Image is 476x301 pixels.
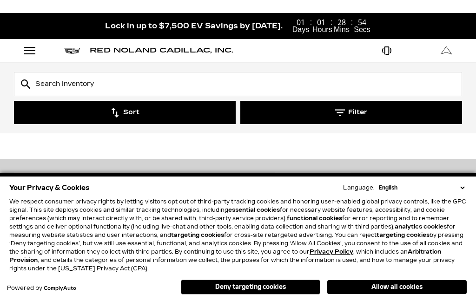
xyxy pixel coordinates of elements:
[240,101,462,124] button: Filter
[9,181,90,194] span: Your Privacy & Cookies
[353,19,371,26] span: 54
[357,39,416,62] a: Open Phone Modal
[105,21,283,30] span: Lock in up to $7,500 EV Savings by [DATE].
[90,46,233,54] span: Red Noland Cadillac, Inc.
[416,39,476,62] a: Open Get Directions Modal
[460,18,471,29] a: Close
[181,280,320,294] button: Deny targeting cookies
[310,19,312,26] span: :
[312,19,330,26] span: 01
[350,19,353,26] span: :
[14,101,236,124] button: Sort
[333,19,350,26] span: 28
[312,26,330,33] span: Hours
[9,197,467,273] p: We respect consumer privacy rights by letting visitors opt out of third-party tracking cookies an...
[228,207,280,213] strong: essential cookies
[171,232,224,238] strong: targeting cookies
[377,183,467,192] select: Language Select
[292,19,310,26] span: 01
[7,285,76,291] div: Powered by
[64,47,80,54] a: Cadillac logo
[377,232,430,238] strong: targeting cookies
[327,280,467,294] button: Allow all cookies
[333,26,350,33] span: Mins
[287,215,342,222] strong: functional cookies
[330,19,333,26] span: :
[14,72,462,96] input: Search Inventory
[353,26,371,33] span: Secs
[14,173,350,209] img: vrp-tax-ending-august-version
[343,185,375,190] div: Language:
[275,173,350,187] button: Important Information
[90,47,233,54] a: Red Noland Cadillac, Inc.
[310,249,353,255] a: Privacy Policy
[292,26,310,33] span: Days
[44,286,76,291] a: ComplyAuto
[395,223,447,230] strong: analytics cookies
[64,48,80,54] img: Cadillac logo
